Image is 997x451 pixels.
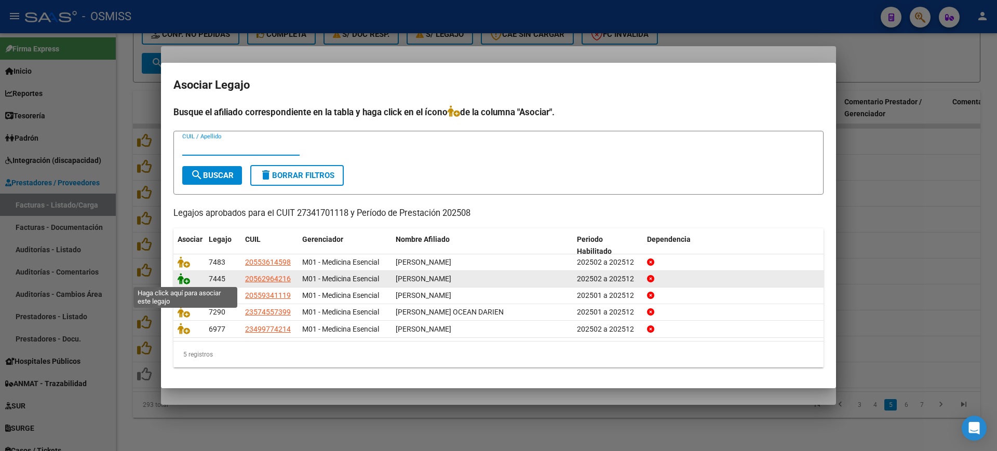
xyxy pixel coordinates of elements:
[260,169,272,181] mat-icon: delete
[302,258,379,266] span: M01 - Medicina Esencial
[245,325,291,333] span: 23499774214
[260,171,334,180] span: Borrar Filtros
[302,325,379,333] span: M01 - Medicina Esencial
[241,228,298,263] datatable-header-cell: CUIL
[577,290,639,302] div: 202501 a 202512
[396,308,504,316] span: GOMEZ BURGOS OCEAN DARIEN
[245,258,291,266] span: 20553614598
[298,228,392,263] datatable-header-cell: Gerenciador
[577,306,639,318] div: 202501 a 202512
[396,235,450,243] span: Nombre Afiliado
[173,207,824,220] p: Legajos aprobados para el CUIT 27341701118 y Período de Prestación 202508
[209,291,225,299] span: 7439
[577,256,639,268] div: 202502 a 202512
[173,228,205,263] datatable-header-cell: Asociar
[209,235,232,243] span: Legajo
[392,228,573,263] datatable-header-cell: Nombre Afiliado
[396,325,451,333] span: SANCHEZ GUILLERMINA CATALINA
[577,273,639,285] div: 202502 a 202512
[191,171,234,180] span: Buscar
[173,105,824,119] h4: Busque el afiliado correspondiente en la tabla y haga click en el ícono de la columna "Asociar".
[245,291,291,299] span: 20559341119
[573,228,643,263] datatable-header-cell: Periodo Habilitado
[209,258,225,266] span: 7483
[643,228,824,263] datatable-header-cell: Dependencia
[302,291,379,299] span: M01 - Medicina Esencial
[962,416,987,441] div: Open Intercom Messenger
[647,235,691,243] span: Dependencia
[173,341,824,367] div: 5 registros
[302,275,379,283] span: M01 - Medicina Esencial
[302,235,343,243] span: Gerenciador
[178,235,203,243] span: Asociar
[245,308,291,316] span: 23574557399
[245,275,291,283] span: 20562964216
[250,165,344,186] button: Borrar Filtros
[209,325,225,333] span: 6977
[205,228,241,263] datatable-header-cell: Legajo
[209,275,225,283] span: 7445
[396,275,451,283] span: VALENTINI FACUNDO
[182,166,242,185] button: Buscar
[577,235,612,255] span: Periodo Habilitado
[577,323,639,335] div: 202502 a 202512
[396,258,451,266] span: ALVAREZ SIGISMONDO GERONIMO
[209,308,225,316] span: 7290
[173,75,824,95] h2: Asociar Legajo
[191,169,203,181] mat-icon: search
[396,291,451,299] span: FERRARI LUCIO PIERO
[245,235,261,243] span: CUIL
[302,308,379,316] span: M01 - Medicina Esencial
